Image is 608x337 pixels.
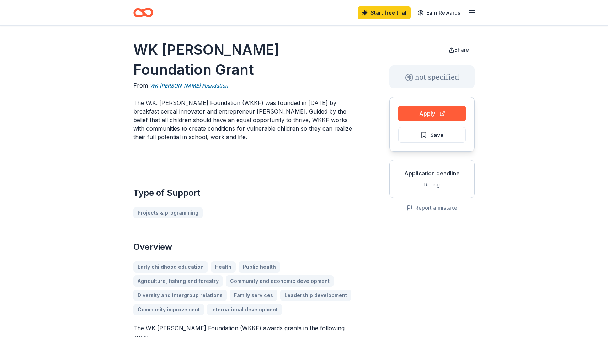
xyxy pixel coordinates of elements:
[398,106,466,121] button: Apply
[133,99,355,141] p: The W.K. [PERSON_NAME] Foundation (WKKF) was founded in [DATE] by breakfast cereal innovator and ...
[150,81,228,90] a: WK [PERSON_NAME] Foundation
[407,204,457,212] button: Report a mistake
[395,180,469,189] div: Rolling
[454,47,469,53] span: Share
[133,81,355,90] div: From
[398,127,466,143] button: Save
[414,6,465,19] a: Earn Rewards
[133,40,355,80] h1: WK [PERSON_NAME] Foundation Grant
[430,130,444,139] span: Save
[389,65,475,88] div: not specified
[358,6,411,19] a: Start free trial
[133,241,355,253] h2: Overview
[133,187,355,199] h2: Type of Support
[133,4,153,21] a: Home
[395,169,469,178] div: Application deadline
[443,43,475,57] button: Share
